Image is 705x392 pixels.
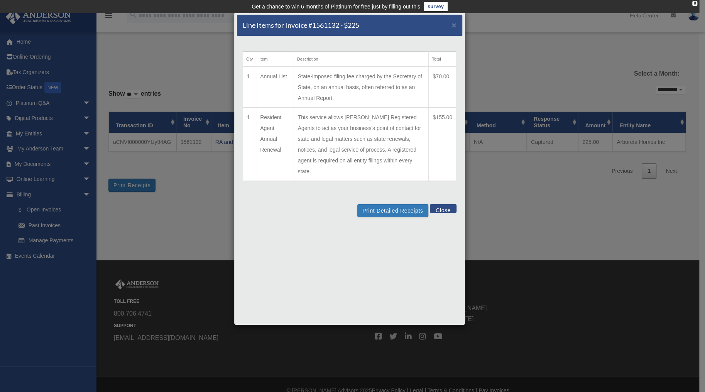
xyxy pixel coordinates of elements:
button: Print Detailed Receipts [357,204,428,217]
td: Annual List [256,67,294,108]
div: close [692,1,697,6]
th: Qty [243,52,256,67]
th: Total [429,52,456,67]
td: This service allows [PERSON_NAME] Registered Agents to act as your business's point of contact fo... [294,108,429,181]
td: State-imposed filing fee charged by the Secretary of State, on an annual basis, often referred to... [294,67,429,108]
th: Description [294,52,429,67]
th: Item [256,52,294,67]
a: survey [424,2,448,11]
td: $155.00 [429,108,456,181]
span: × [451,20,456,29]
button: Close [451,21,456,29]
td: 1 [243,67,256,108]
td: $70.00 [429,67,456,108]
div: Get a chance to win 6 months of Platinum for free just by filling out this [252,2,420,11]
td: 1 [243,108,256,181]
button: Close [430,204,456,213]
td: Resident Agent Annual Renewal [256,108,294,181]
h5: Line Items for Invoice #1561132 - $225 [243,20,359,30]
